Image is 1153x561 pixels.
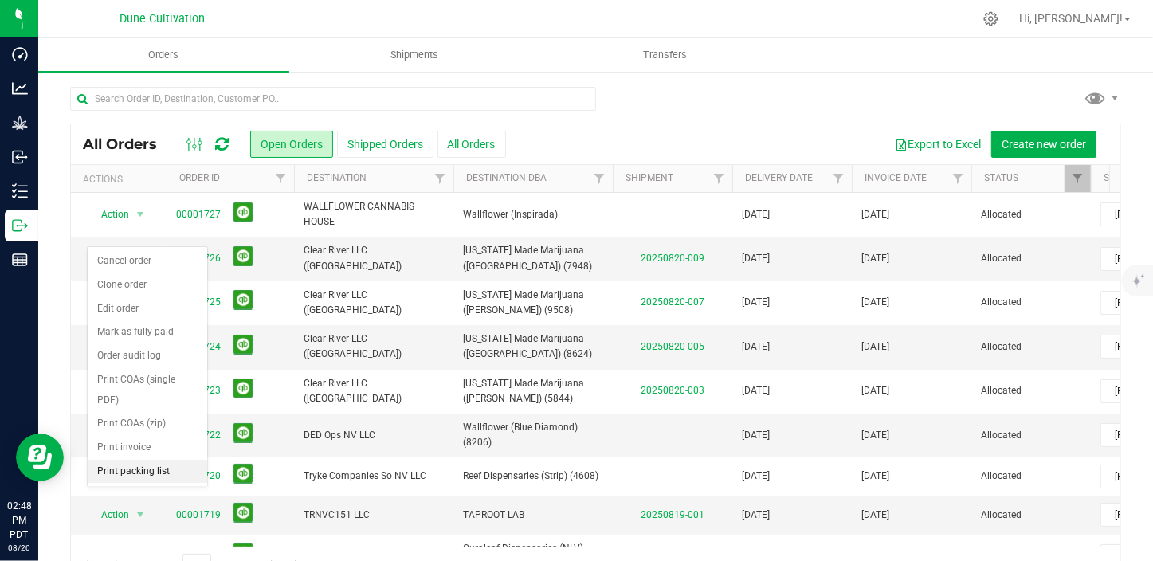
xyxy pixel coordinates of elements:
li: Print COAs (single PDF) [88,368,207,412]
inline-svg: Outbound [12,218,28,233]
a: 00001719 [176,508,221,523]
a: 20250820-007 [641,296,704,308]
span: [DATE] [742,508,770,523]
span: Allocated [981,251,1081,266]
span: Create new order [1002,138,1086,151]
button: Shipped Orders [337,131,433,158]
span: Allocated [981,469,1081,484]
span: [DATE] [861,295,889,310]
a: Filter [1065,165,1091,192]
inline-svg: Analytics [12,80,28,96]
input: Search Order ID, Destination, Customer PO... [70,87,596,111]
a: 20250820-003 [641,385,704,396]
a: Invoice Date [865,172,927,183]
a: 20250819-001 [641,509,704,520]
span: [DATE] [742,295,770,310]
a: Destination DBA [466,172,547,183]
a: Sales Rep [1104,172,1151,183]
a: Shipment [626,172,673,183]
span: TAPROOT LAB [463,508,603,523]
a: Filter [826,165,852,192]
a: Shipments [289,38,540,72]
span: Transfers [622,48,708,62]
a: Filter [586,165,613,192]
span: Tryke Companies So NV LLC [304,469,444,484]
span: Reef Dispensaries (Strip) (4608) [463,469,603,484]
li: Print packing list [88,460,207,484]
a: Filter [706,165,732,192]
span: Shipments [369,48,460,62]
a: Orders [38,38,289,72]
span: Wallflower (Inspirada) [463,207,603,222]
inline-svg: Inventory [12,183,28,199]
span: [DATE] [861,339,889,355]
span: WALLFLOWER CANNABIS HOUSE [304,199,444,229]
a: Delivery Date [745,172,813,183]
a: Filter [945,165,971,192]
span: Wallflower (Blue Diamond) (8206) [463,420,603,450]
span: Allocated [981,508,1081,523]
p: 02:48 PM PDT [7,499,31,542]
inline-svg: Inbound [12,149,28,165]
button: Create new order [991,131,1096,158]
span: Dune Cultivation [120,12,206,25]
span: [DATE] [742,428,770,443]
a: Transfers [540,38,791,72]
span: [DATE] [742,251,770,266]
div: Actions [83,174,160,185]
span: [DATE] [742,207,770,222]
span: select [131,504,151,526]
li: Cancel order [88,249,207,273]
span: TRNVC151 LLC [304,508,444,523]
span: Clear River LLC ([GEOGRAPHIC_DATA]) [304,331,444,362]
span: [DATE] [742,383,770,398]
span: [DATE] [861,508,889,523]
button: All Orders [437,131,506,158]
span: [DATE] [861,428,889,443]
span: Clear River LLC ([GEOGRAPHIC_DATA]) [304,288,444,318]
span: Allocated [981,295,1081,310]
button: Open Orders [250,131,333,158]
p: 08/20 [7,542,31,554]
span: [US_STATE] Made Marijuana ([GEOGRAPHIC_DATA]) (8624) [463,331,603,362]
li: Order audit log [88,344,207,368]
a: Filter [268,165,294,192]
a: 20250820-009 [641,253,704,264]
a: 20250820-005 [641,341,704,352]
inline-svg: Dashboard [12,46,28,62]
a: 00001727 [176,207,221,222]
a: Filter [427,165,453,192]
span: [DATE] [861,469,889,484]
inline-svg: Grow [12,115,28,131]
span: [DATE] [861,383,889,398]
span: Hi, [PERSON_NAME]! [1019,12,1123,25]
li: Mark as fully paid [88,320,207,344]
span: Action [87,504,130,526]
iframe: Resource center [16,433,64,481]
a: Destination [307,172,367,183]
li: Edit order [88,297,207,321]
li: Clone order [88,273,207,297]
span: [US_STATE] Made Marijuana ([PERSON_NAME]) (9508) [463,288,603,318]
span: [DATE] [742,339,770,355]
span: [DATE] [861,207,889,222]
a: Order ID [179,172,220,183]
span: All Orders [83,135,173,153]
li: Print COAs (zip) [88,412,207,436]
span: Allocated [981,428,1081,443]
span: [US_STATE] Made Marijuana ([PERSON_NAME]) (5844) [463,376,603,406]
span: Allocated [981,207,1081,222]
inline-svg: Reports [12,252,28,268]
a: Status [984,172,1018,183]
li: Print invoice [88,436,207,460]
button: Export to Excel [884,131,991,158]
span: [DATE] [742,469,770,484]
span: Allocated [981,339,1081,355]
span: Action [87,203,130,226]
span: Orders [127,48,200,62]
span: DED Ops NV LLC [304,428,444,443]
div: Manage settings [981,11,1001,26]
span: Clear River LLC ([GEOGRAPHIC_DATA]) [304,243,444,273]
span: select [131,203,151,226]
span: Clear River LLC ([GEOGRAPHIC_DATA]) [304,376,444,406]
